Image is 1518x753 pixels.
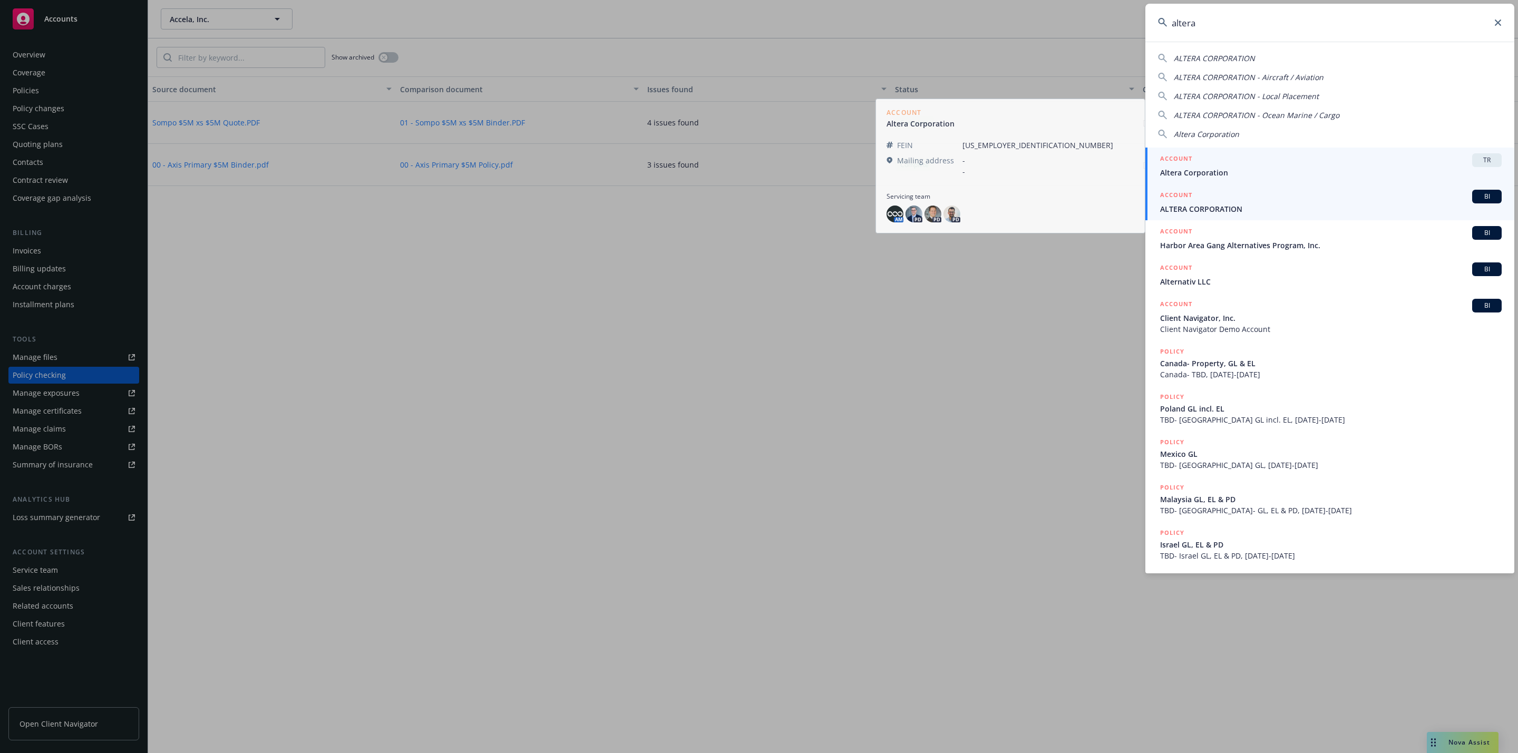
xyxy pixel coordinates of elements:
span: ALTERA CORPORATION - Local Placement [1174,91,1319,101]
span: ALTERA CORPORATION - Aircraft / Aviation [1174,72,1324,82]
h5: POLICY [1160,392,1184,402]
span: Poland GL incl. EL [1160,403,1502,414]
span: Israel GL, EL & PD [1160,539,1502,550]
span: TBD- [GEOGRAPHIC_DATA]- GL, EL & PD, [DATE]-[DATE] [1160,505,1502,516]
span: Harbor Area Gang Alternatives Program, Inc. [1160,240,1502,251]
input: Search... [1145,4,1514,42]
h5: ACCOUNT [1160,299,1192,311]
span: BI [1476,301,1497,310]
a: ACCOUNTTRAltera Corporation [1145,148,1514,184]
a: ACCOUNTBIHarbor Area Gang Alternatives Program, Inc. [1145,220,1514,257]
h5: POLICY [1160,482,1184,493]
span: BI [1476,265,1497,274]
a: POLICYMexico GLTBD- [GEOGRAPHIC_DATA] GL, [DATE]-[DATE] [1145,431,1514,476]
a: POLICYMalaysia GL, EL & PDTBD- [GEOGRAPHIC_DATA]- GL, EL & PD, [DATE]-[DATE] [1145,476,1514,522]
a: POLICYIsrael GL, EL & PDTBD- Israel GL, EL & PD, [DATE]-[DATE] [1145,522,1514,567]
span: Malaysia GL, EL & PD [1160,494,1502,505]
h5: ACCOUNT [1160,226,1192,239]
a: POLICYCanada- Property, GL & ELCanada- TBD, [DATE]-[DATE] [1145,340,1514,386]
span: TR [1476,155,1497,165]
h5: POLICY [1160,346,1184,357]
h5: ACCOUNT [1160,153,1192,166]
a: ACCOUNTBIALTERA CORPORATION [1145,184,1514,220]
h5: POLICY [1160,527,1184,538]
span: Client Navigator, Inc. [1160,312,1502,324]
span: TBD- [GEOGRAPHIC_DATA] GL, [DATE]-[DATE] [1160,459,1502,471]
span: TBD- [GEOGRAPHIC_DATA] GL incl. EL, [DATE]-[DATE] [1160,414,1502,425]
a: ACCOUNTBIAlternativ LLC [1145,257,1514,293]
span: Canada- Property, GL & EL [1160,358,1502,369]
span: ALTERA CORPORATION [1160,203,1502,214]
span: Canada- TBD, [DATE]-[DATE] [1160,369,1502,380]
span: ALTERA CORPORATION - Ocean Marine / Cargo [1174,110,1339,120]
span: Mexico GL [1160,448,1502,459]
span: Client Navigator Demo Account [1160,324,1502,335]
span: Alternativ LLC [1160,276,1502,287]
span: ALTERA CORPORATION [1174,53,1255,63]
span: BI [1476,228,1497,238]
span: Altera Corporation [1174,129,1239,139]
span: TBD- Israel GL, EL & PD, [DATE]-[DATE] [1160,550,1502,561]
h5: ACCOUNT [1160,262,1192,275]
span: Altera Corporation [1160,167,1502,178]
h5: ACCOUNT [1160,190,1192,202]
span: BI [1476,192,1497,201]
h5: POLICY [1160,437,1184,447]
a: ACCOUNTBIClient Navigator, Inc.Client Navigator Demo Account [1145,293,1514,340]
a: POLICYPoland GL incl. ELTBD- [GEOGRAPHIC_DATA] GL incl. EL, [DATE]-[DATE] [1145,386,1514,431]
